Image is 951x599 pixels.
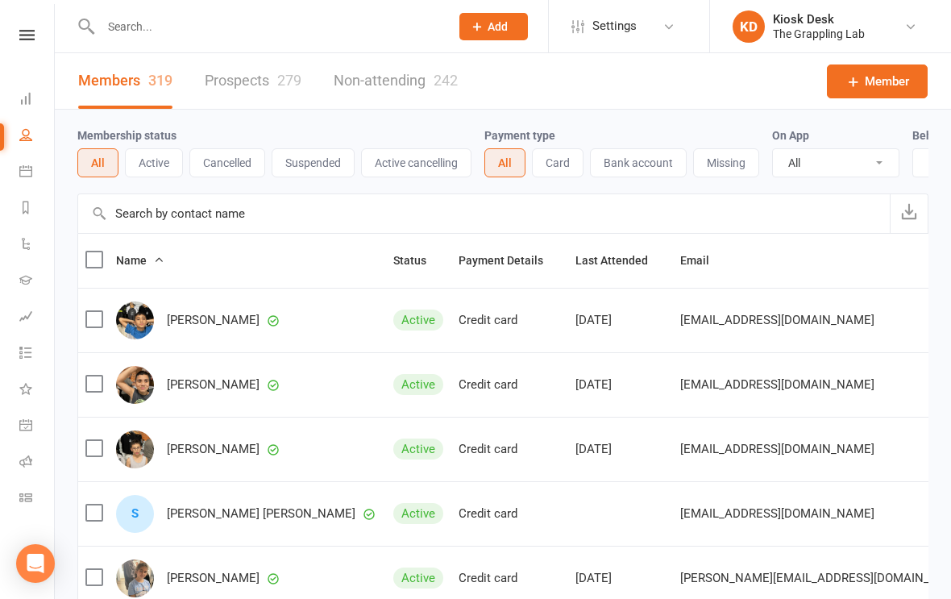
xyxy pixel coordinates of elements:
div: [DATE] [575,572,666,585]
a: Reports [19,191,56,227]
span: [PERSON_NAME] [167,572,260,585]
a: Non-attending242 [334,53,458,109]
div: Credit card [459,572,561,585]
span: Payment Details [459,254,561,267]
span: [EMAIL_ADDRESS][DOMAIN_NAME] [680,434,874,464]
span: Last Attended [575,254,666,267]
button: Cancelled [189,148,265,177]
div: Active [393,568,443,589]
label: Membership status [77,129,176,142]
div: Credit card [459,443,561,456]
button: Status [393,251,444,270]
button: Email [680,251,727,270]
span: [EMAIL_ADDRESS][DOMAIN_NAME] [680,498,874,529]
button: Last Attended [575,251,666,270]
span: Status [393,254,444,267]
a: General attendance kiosk mode [19,409,56,445]
div: Open Intercom Messenger [16,544,55,583]
div: [DATE] [575,443,666,456]
div: [DATE] [575,314,666,327]
a: Member [827,64,928,98]
button: Add [459,13,528,40]
span: Member [865,72,909,91]
label: Payment type [484,129,555,142]
div: Credit card [459,314,561,327]
input: Search by contact name [78,194,890,233]
a: Calendar [19,155,56,191]
button: Bank account [590,148,687,177]
input: Search... [96,15,438,38]
button: Active [125,148,183,177]
span: [PERSON_NAME] [167,314,260,327]
button: All [77,148,118,177]
div: Active [393,310,443,331]
div: S [116,495,154,533]
a: Roll call kiosk mode [19,445,56,481]
div: Active [393,374,443,395]
span: Name [116,254,164,267]
span: Settings [592,8,637,44]
div: Credit card [459,378,561,392]
div: Active [393,439,443,460]
a: Members319 [78,53,172,109]
a: People [19,119,56,155]
span: [EMAIL_ADDRESS][DOMAIN_NAME] [680,305,874,335]
span: [PERSON_NAME] [PERSON_NAME] [167,507,355,521]
button: Suspended [272,148,355,177]
div: Credit card [459,507,561,521]
button: Missing [693,148,759,177]
button: All [484,148,525,177]
div: 242 [434,72,458,89]
button: Payment Details [459,251,561,270]
div: 279 [277,72,301,89]
button: Active cancelling [361,148,471,177]
a: What's New [19,372,56,409]
span: [PERSON_NAME] [167,443,260,456]
a: Class kiosk mode [19,481,56,518]
label: On App [772,129,809,142]
div: [DATE] [575,378,666,392]
span: [EMAIL_ADDRESS][DOMAIN_NAME] [680,369,874,400]
span: Email [680,254,727,267]
button: Name [116,251,164,270]
div: Kiosk Desk [773,12,865,27]
div: Active [393,503,443,524]
div: 319 [148,72,172,89]
a: Dashboard [19,82,56,119]
a: Prospects279 [205,53,301,109]
span: Add [488,20,508,33]
span: [PERSON_NAME] [167,378,260,392]
a: Assessments [19,300,56,336]
div: KD [733,10,765,43]
button: Card [532,148,583,177]
div: The Grappling Lab [773,27,865,41]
